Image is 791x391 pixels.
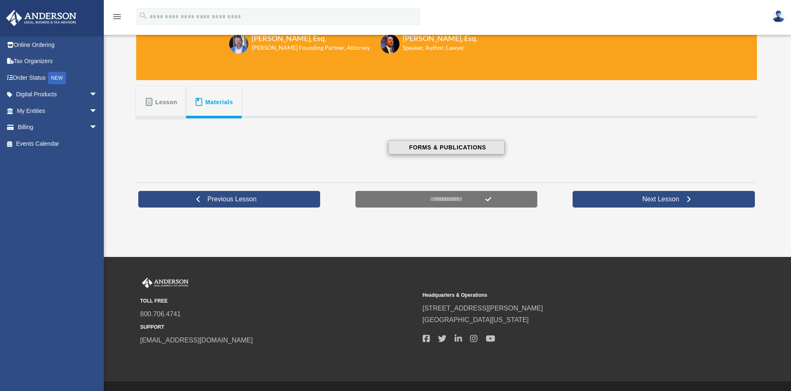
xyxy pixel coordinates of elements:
[423,316,529,323] a: [GEOGRAPHIC_DATA][US_STATE]
[112,12,122,22] i: menu
[6,69,110,86] a: Order StatusNEW
[89,86,106,103] span: arrow_drop_down
[252,33,370,44] h3: [PERSON_NAME], Esq.
[6,86,110,103] a: Digital Productsarrow_drop_down
[6,37,110,53] a: Online Ordering
[89,103,106,120] span: arrow_drop_down
[139,11,148,20] i: search
[403,33,478,44] h3: [PERSON_NAME], Esq.
[243,140,650,154] a: FORMS & PUBLICATIONS
[201,195,263,203] span: Previous Lesson
[388,140,504,154] button: FORMS & PUBLICATIONS
[6,119,110,136] a: Billingarrow_drop_down
[140,337,253,344] a: [EMAIL_ADDRESS][DOMAIN_NAME]
[140,310,181,318] a: 800.706.4741
[140,323,417,332] small: SUPPORT
[155,95,177,110] span: Lesson
[89,119,106,136] span: arrow_drop_down
[252,44,370,52] h6: [PERSON_NAME] Founding Partner, Attorney
[48,72,66,84] div: NEW
[636,195,686,203] span: Next Lesson
[6,103,110,119] a: My Entitiesarrow_drop_down
[229,34,248,54] img: Toby-circle-head.png
[423,291,699,300] small: Headquarters & Operations
[140,278,190,288] img: Anderson Advisors Platinum Portal
[140,297,417,305] small: TOLL FREE
[772,10,785,22] img: User Pic
[407,143,486,152] span: FORMS & PUBLICATIONS
[4,10,79,26] img: Anderson Advisors Platinum Portal
[112,15,122,22] a: menu
[6,53,110,70] a: Tax Organizers
[403,44,467,52] h6: Speaker, Author, Lawyer
[206,95,233,110] span: Materials
[380,34,399,54] img: Scott-Estill-Headshot.png
[138,191,321,208] a: Previous Lesson
[423,305,543,312] a: [STREET_ADDRESS][PERSON_NAME]
[6,135,110,152] a: Events Calendar
[573,191,755,208] a: Next Lesson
